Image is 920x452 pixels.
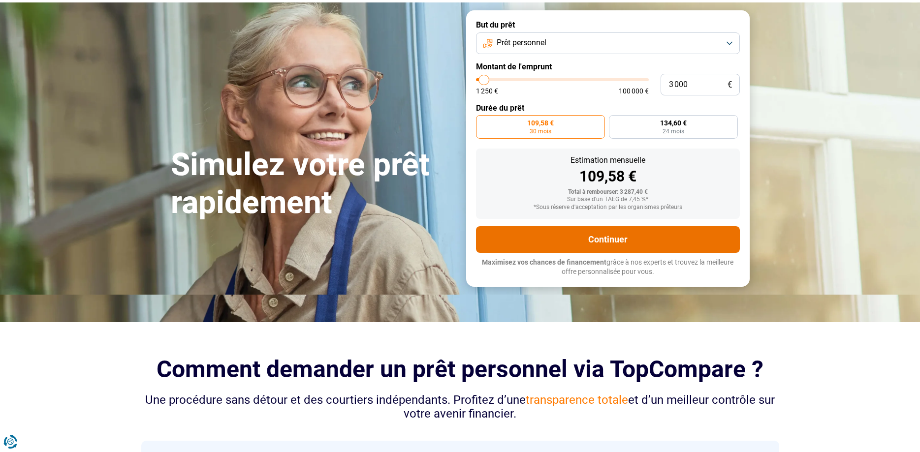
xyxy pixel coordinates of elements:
div: Une procédure sans détour et des courtiers indépendants. Profitez d’une et d’un meilleur contrôle... [141,393,779,422]
span: 24 mois [663,128,684,134]
h2: Comment demander un prêt personnel via TopCompare ? [141,356,779,383]
span: Maximisez vos chances de financement [482,258,606,266]
span: 134,60 € [660,120,687,126]
span: € [728,81,732,89]
span: 30 mois [530,128,551,134]
button: Continuer [476,226,740,253]
div: Sur base d'un TAEG de 7,45 %* [484,196,732,203]
div: 109,58 € [484,169,732,184]
label: Montant de l'emprunt [476,62,740,71]
p: grâce à nos experts et trouvez la meilleure offre personnalisée pour vous. [476,258,740,277]
label: Durée du prêt [476,103,740,113]
span: transparence totale [526,393,628,407]
span: 1 250 € [476,88,498,94]
span: 109,58 € [527,120,554,126]
span: 100 000 € [619,88,649,94]
div: Estimation mensuelle [484,156,732,164]
label: But du prêt [476,20,740,30]
span: Prêt personnel [497,37,546,48]
div: Total à rembourser: 3 287,40 € [484,189,732,196]
button: Prêt personnel [476,32,740,54]
div: *Sous réserve d'acceptation par les organismes prêteurs [484,204,732,211]
h1: Simulez votre prêt rapidement [171,146,454,222]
